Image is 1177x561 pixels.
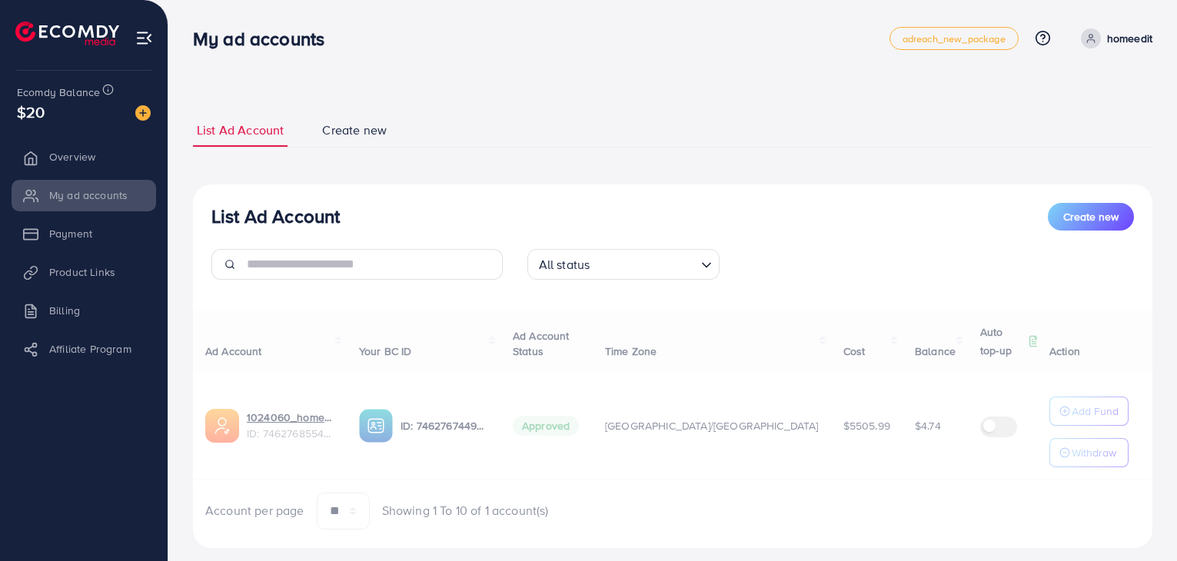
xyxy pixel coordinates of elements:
[536,254,593,276] span: All status
[1063,209,1119,224] span: Create new
[1075,28,1152,48] a: homeedit
[193,28,337,50] h3: My ad accounts
[17,101,45,123] span: $20
[322,121,387,139] span: Create new
[1107,29,1152,48] p: homeedit
[903,34,1006,44] span: adreach_new_package
[197,121,284,139] span: List Ad Account
[527,249,720,280] div: Search for option
[1048,203,1134,231] button: Create new
[135,29,153,47] img: menu
[15,22,119,45] img: logo
[17,85,100,100] span: Ecomdy Balance
[211,205,340,227] h3: List Ad Account
[594,251,694,276] input: Search for option
[135,105,151,121] img: image
[889,27,1019,50] a: adreach_new_package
